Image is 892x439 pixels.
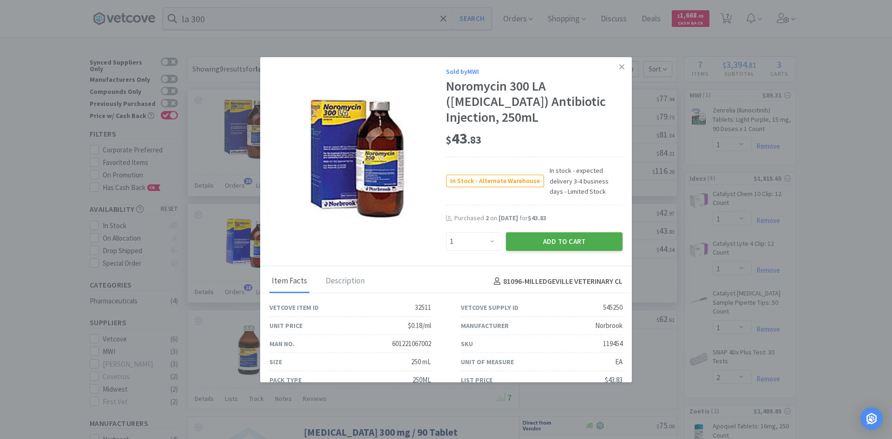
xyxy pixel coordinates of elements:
div: 119454 [603,338,623,349]
div: Unit of Measure [461,357,514,367]
div: Description [323,270,367,293]
div: Pack Type [269,375,302,385]
span: [DATE] [498,214,518,222]
div: 250ML [413,374,431,386]
div: Open Intercom Messenger [860,407,883,430]
span: $ [446,133,452,146]
div: SKU [461,339,473,349]
div: 250 mL [411,356,431,367]
div: Size [269,357,282,367]
div: $0.18/ml [408,320,431,331]
div: 32511 [415,302,431,313]
span: In stock - expected delivery 3-4 business days - Limited Stock [544,165,623,197]
span: 2 [485,214,489,222]
div: 601221067002 [392,338,431,349]
span: In Stock - Alternate Warehouse [446,175,544,187]
span: 43 [446,129,481,148]
div: Manufacturer [461,321,509,331]
div: $43.83 [605,374,623,386]
h4: 81096 - MILLEDGEVILLE VETERINARY CL [490,275,623,288]
div: Man No. [269,339,295,349]
div: EA [615,356,623,367]
div: Vetcove Item ID [269,302,319,313]
div: Norbrook [595,320,623,331]
div: Unit Price [269,321,302,331]
div: List Price [461,375,492,385]
div: Sold by MWI [446,66,623,77]
div: Purchased on for [454,214,623,223]
div: Vetcove Supply ID [461,302,518,313]
span: . 83 [467,133,481,146]
span: $43.83 [528,214,546,222]
img: d84848970ffb4ce28b8b2f485e37ecb1_545250.png [309,98,407,219]
div: Item Facts [269,270,309,293]
div: Noromycin 300 LA ([MEDICAL_DATA]) Antibiotic Injection, 250mL [446,79,623,125]
div: 545250 [603,302,623,313]
button: Add to Cart [506,232,623,251]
